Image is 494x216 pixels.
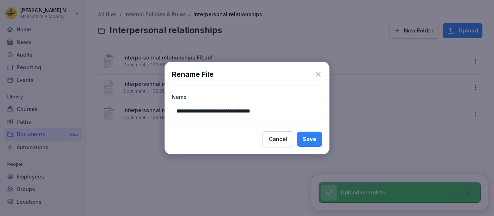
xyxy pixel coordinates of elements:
button: Cancel [263,131,293,147]
h1: Rename File [172,69,214,80]
p: Name [172,93,322,101]
div: Cancel [269,135,287,143]
button: Save [297,132,322,147]
div: Save [303,135,316,143]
